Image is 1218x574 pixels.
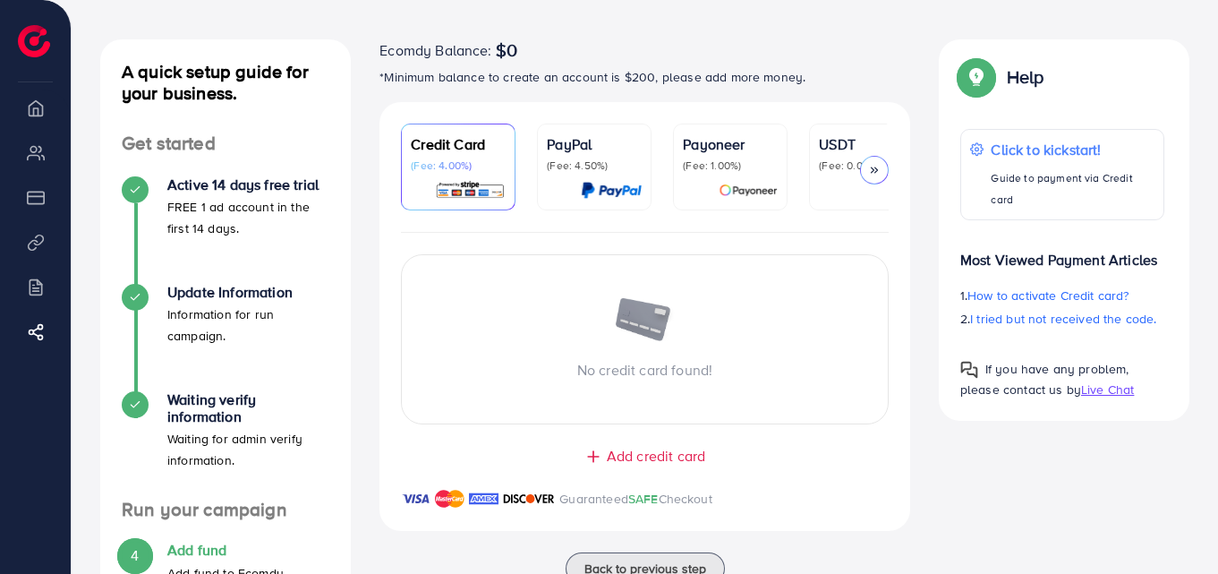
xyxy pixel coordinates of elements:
p: (Fee: 4.00%) [411,158,506,173]
p: Most Viewed Payment Articles [960,235,1164,270]
img: image [614,298,677,345]
span: If you have any problem, please contact us by [960,360,1129,398]
p: 1. [960,285,1164,306]
span: Ecomdy Balance: [379,39,491,61]
span: Live Chat [1081,381,1134,398]
p: *Minimum balance to create an account is $200, please add more money. [379,66,910,88]
p: 2. [960,308,1164,330]
p: Guide to payment via Credit card [991,167,1154,210]
p: Help [1007,66,1044,88]
p: Information for run campaign. [167,304,329,347]
p: Credit Card [411,133,506,155]
p: USDT [819,133,914,155]
p: (Fee: 0.00%) [819,158,914,173]
img: brand [469,488,498,510]
p: PayPal [547,133,642,155]
h4: Run your campaign [100,499,351,521]
p: (Fee: 4.50%) [547,158,642,173]
h4: Add fund [167,542,329,559]
p: No credit card found! [402,359,888,381]
span: How to activate Credit card? [967,287,1129,304]
span: 4 [131,545,139,566]
li: Active 14 days free trial [100,176,351,284]
span: Add credit card [607,446,705,467]
img: card [581,180,642,201]
img: card [719,180,778,201]
li: Waiting verify information [100,391,351,499]
li: Update Information [100,284,351,391]
h4: Update Information [167,284,329,301]
p: (Fee: 1.00%) [683,158,778,173]
iframe: Chat [1142,493,1205,561]
img: brand [503,488,555,510]
img: Popup guide [960,361,978,379]
p: Click to kickstart! [991,139,1154,160]
span: $0 [496,39,517,61]
img: logo [18,25,50,57]
img: brand [401,488,430,510]
img: Popup guide [960,61,992,93]
p: FREE 1 ad account in the first 14 days. [167,196,329,239]
p: Guaranteed Checkout [559,488,712,510]
p: Waiting for admin verify information. [167,428,329,471]
p: Payoneer [683,133,778,155]
h4: Get started [100,133,351,155]
h4: Active 14 days free trial [167,176,329,193]
h4: A quick setup guide for your business. [100,61,351,104]
h4: Waiting verify information [167,391,329,425]
img: brand [435,488,464,510]
span: SAFE [628,490,659,508]
img: card [435,180,506,201]
span: I tried but not received the code. [970,310,1156,328]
